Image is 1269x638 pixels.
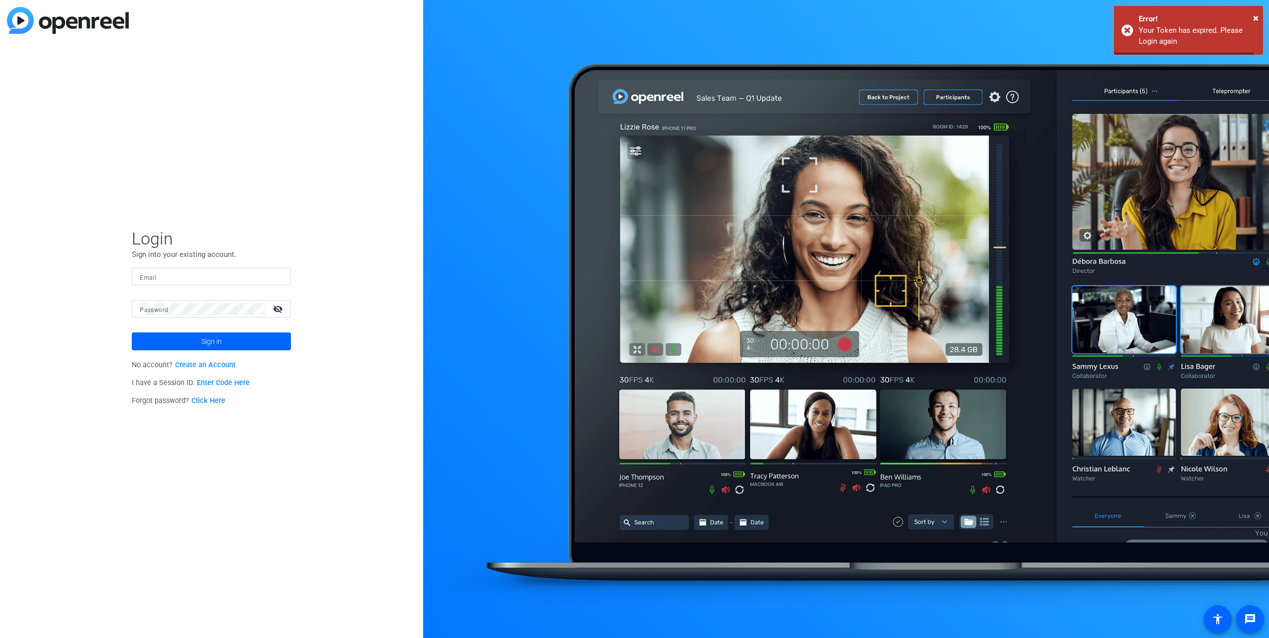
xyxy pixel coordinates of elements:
[175,361,236,369] a: Create an Account
[1253,10,1259,25] button: Close
[132,397,225,405] span: Forgot password?
[197,379,250,387] a: Enter Code Here
[1212,613,1224,625] mat-icon: accessibility
[191,397,225,405] a: Click Here
[132,332,291,350] button: Sign in
[132,361,236,369] span: No account?
[140,271,283,283] input: Enter Email Address
[132,379,250,387] span: I have a Session ID.
[1253,12,1259,24] span: ×
[132,249,291,260] p: Sign into your existing account.
[201,329,222,354] span: Sign in
[267,302,291,316] mat-icon: visibility_off
[1139,13,1256,25] div: Error!
[1139,25,1256,47] div: Your Token has expired. Please Login again
[132,228,291,249] span: Login
[140,274,156,281] mat-label: Email
[7,7,129,34] img: blue-gradient.svg
[140,307,168,314] mat-label: Password
[1244,613,1256,625] mat-icon: message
